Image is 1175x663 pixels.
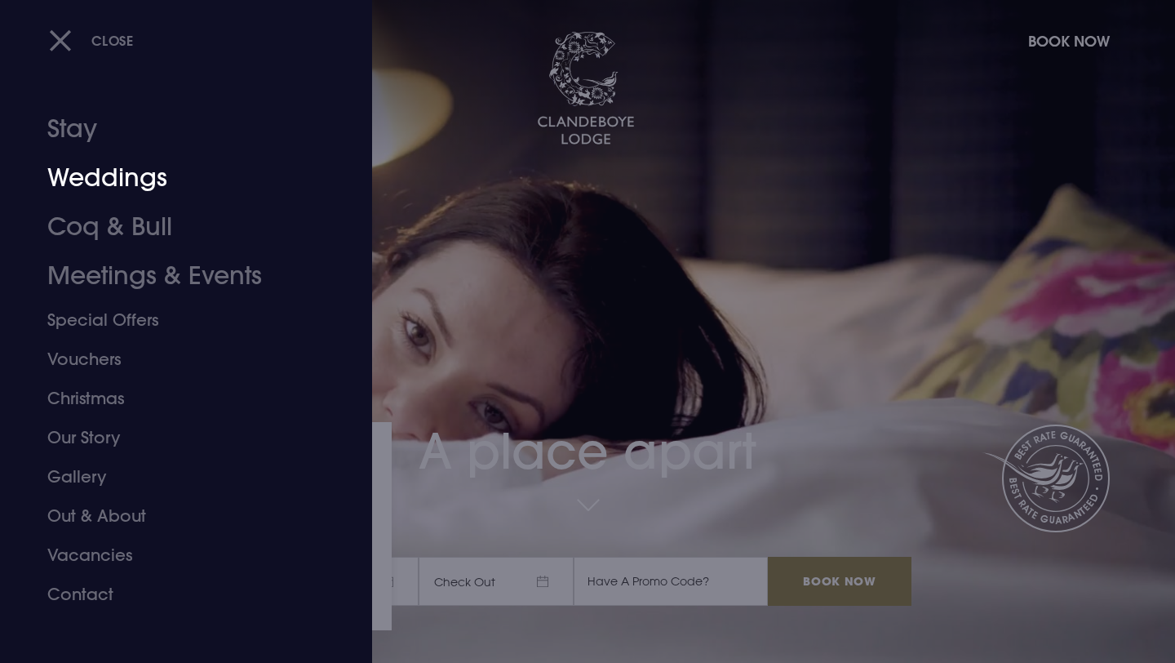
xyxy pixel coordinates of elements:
[47,154,305,202] a: Weddings
[91,32,134,49] span: Close
[47,105,305,154] a: Stay
[47,418,305,457] a: Our Story
[47,457,305,496] a: Gallery
[47,575,305,614] a: Contact
[47,536,305,575] a: Vacancies
[47,202,305,251] a: Coq & Bull
[47,251,305,300] a: Meetings & Events
[47,300,305,340] a: Special Offers
[47,496,305,536] a: Out & About
[47,379,305,418] a: Christmas
[47,340,305,379] a: Vouchers
[49,24,134,57] button: Close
